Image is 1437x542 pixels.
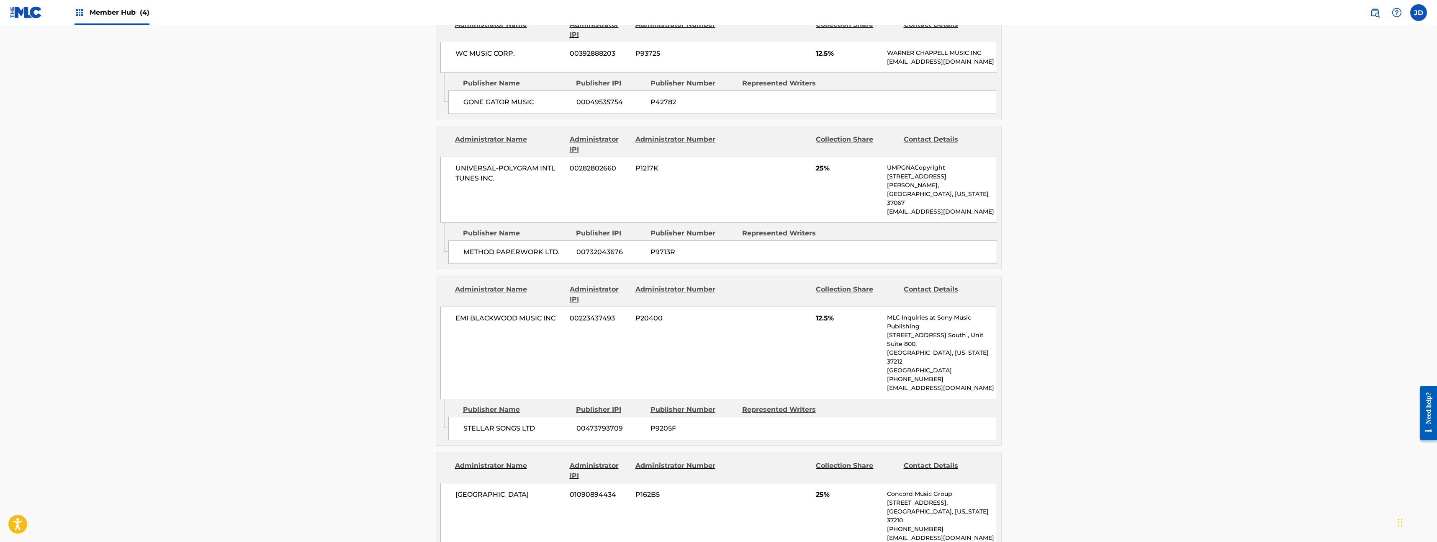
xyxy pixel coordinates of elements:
div: Represented Writers [742,228,828,238]
p: MLC Inquiries at Sony Music Publishing [887,313,996,331]
span: P9713R [650,247,736,257]
img: MLC Logo [10,6,42,18]
img: search [1370,8,1380,18]
div: Publisher Name [463,78,570,88]
div: Administrator Name [455,134,563,155]
div: Administrator Name [455,20,563,40]
div: Administrator Number [635,284,717,305]
iframe: Chat Widget [1395,502,1437,542]
span: 00049535754 [576,97,644,107]
div: Drag [1398,510,1403,535]
span: (4) [140,8,149,16]
div: Contact Details [904,20,985,40]
span: STELLAR SONGS LTD [463,423,570,434]
div: Publisher Number [650,78,736,88]
span: 00473793709 [576,423,644,434]
span: 00223437493 [570,313,629,323]
span: Member Hub [90,8,149,17]
span: P93725 [635,49,717,59]
div: User Menu [1410,4,1427,21]
span: EMI BLACKWOOD MUSIC INC [455,313,564,323]
p: Concord Music Group [887,490,996,498]
iframe: Resource Center [1414,379,1437,447]
div: Publisher Number [650,228,736,238]
p: [PHONE_NUMBER] [887,525,996,534]
p: [EMAIL_ADDRESS][DOMAIN_NAME] [887,57,996,66]
span: 12.5% [816,313,881,323]
p: [EMAIL_ADDRESS][DOMAIN_NAME] [887,384,996,392]
p: [EMAIL_ADDRESS][DOMAIN_NAME] [887,207,996,216]
p: [GEOGRAPHIC_DATA] [887,366,996,375]
p: [PHONE_NUMBER] [887,375,996,384]
div: Administrator IPI [570,20,629,40]
span: [GEOGRAPHIC_DATA] [455,490,564,500]
span: 01090894434 [570,490,629,500]
div: Publisher Name [463,405,570,415]
div: Contact Details [904,461,985,481]
img: Top Rightsholders [75,8,85,18]
div: Administrator Number [635,20,717,40]
span: 00392888203 [570,49,629,59]
span: P1217K [635,163,717,173]
span: 00732043676 [576,247,644,257]
div: Administrator IPI [570,284,629,305]
div: Contact Details [904,134,985,155]
div: Publisher Number [650,405,736,415]
a: Public Search [1367,4,1383,21]
div: Administrator Number [635,461,717,481]
span: 25% [816,490,881,500]
div: Publisher IPI [576,405,644,415]
div: Publisher Name [463,228,570,238]
span: P162B5 [635,490,717,500]
div: Collection Share [816,284,897,305]
span: 00282802660 [570,163,629,173]
p: [GEOGRAPHIC_DATA], [US_STATE] 37067 [887,190,996,207]
div: Help [1388,4,1405,21]
div: Contact Details [904,284,985,305]
div: Administrator IPI [570,461,629,481]
p: [STREET_ADDRESS][PERSON_NAME], [887,172,996,190]
div: Publisher IPI [576,228,644,238]
p: WARNER CHAPPELL MUSIC INC [887,49,996,57]
div: Administrator Name [455,284,563,305]
span: METHOD PAPERWORK LTD. [463,247,570,257]
div: Collection Share [816,20,897,40]
span: 12.5% [816,49,881,59]
p: [STREET_ADDRESS], [887,498,996,507]
div: Represented Writers [742,405,828,415]
span: UNIVERSAL-POLYGRAM INTL TUNES INC. [455,163,564,183]
div: Publisher IPI [576,78,644,88]
p: [GEOGRAPHIC_DATA], [US_STATE] 37212 [887,348,996,366]
span: 25% [816,163,881,173]
div: Collection Share [816,461,897,481]
div: Administrator Number [635,134,717,155]
p: UMPGNACopyright [887,163,996,172]
img: help [1392,8,1402,18]
div: Administrator IPI [570,134,629,155]
span: P9205F [650,423,736,434]
div: Collection Share [816,134,897,155]
p: [GEOGRAPHIC_DATA], [US_STATE] 37210 [887,507,996,525]
div: Represented Writers [742,78,828,88]
div: Administrator Name [455,461,563,481]
span: WC MUSIC CORP. [455,49,564,59]
span: GONE GATOR MUSIC [463,97,570,107]
span: P42782 [650,97,736,107]
p: [STREET_ADDRESS] South , Unit Suite 800, [887,331,996,348]
span: P20400 [635,313,717,323]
